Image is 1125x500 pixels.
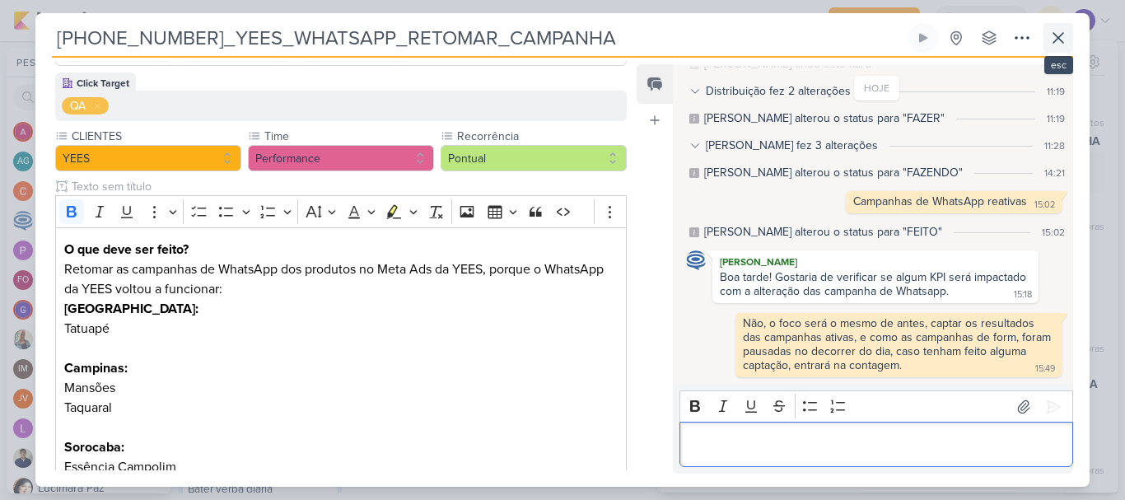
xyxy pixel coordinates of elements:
button: Pontual [441,145,627,171]
div: Este log é visível à todos no kard [689,227,699,237]
div: 11:28 [1044,138,1065,153]
div: Eduardo alterou o status para "FAZER" [704,110,945,127]
strong: [GEOGRAPHIC_DATA]: [64,301,198,317]
button: YEES [55,145,241,171]
label: CLIENTES [70,128,241,145]
div: 14:21 [1044,166,1065,180]
div: Editor toolbar [679,390,1073,423]
div: Distribuição fez 2 alterações [706,82,851,100]
div: Este log é visível à todos no kard [689,168,699,178]
input: Kard Sem Título [52,23,905,53]
div: esc [1044,56,1073,74]
div: 15:02 [1042,225,1065,240]
strong: O que deve ser feito? [64,241,189,258]
div: [PERSON_NAME] fez 3 alterações [706,137,878,154]
div: 15:49 [1035,362,1055,376]
p: Retomar as campanhas de WhatsApp dos produtos no Meta Ads da YEES, porque o WhatsApp da YEES volt... [64,259,618,299]
div: Não, o foco será o mesmo de antes, captar os resultados das campanhas ativas, e como as campanhas... [743,316,1054,372]
button: Performance [248,145,434,171]
div: 15:18 [1014,288,1032,301]
div: Eduardo alterou o status para "FEITO" [704,223,942,241]
div: 11:19 [1047,84,1065,99]
strong: Campinas: [64,360,128,376]
div: Campanhas de WhatsApp reativas [853,194,1027,208]
div: Eduardo alterou o status para "FAZENDO" [704,164,963,181]
div: Ligar relógio [917,31,930,44]
div: Editor editing area: main [679,422,1073,467]
label: Recorrência [455,128,627,145]
div: Este log é visível à todos no kard [689,114,699,124]
img: Caroline Traven De Andrade [686,250,706,270]
input: Texto sem título [68,178,627,195]
div: Editor toolbar [55,195,627,227]
label: Time [263,128,434,145]
div: 15:02 [1034,199,1055,212]
div: Click Target [77,76,129,91]
div: Boa tarde! Gostaria de verificar se algum KPI será impactado com a alteração das campanha de What... [720,270,1029,298]
div: 11:19 [1047,111,1065,126]
strong: Sorocaba: [64,439,124,456]
div: QA [70,97,86,114]
div: [PERSON_NAME] [716,254,1035,270]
